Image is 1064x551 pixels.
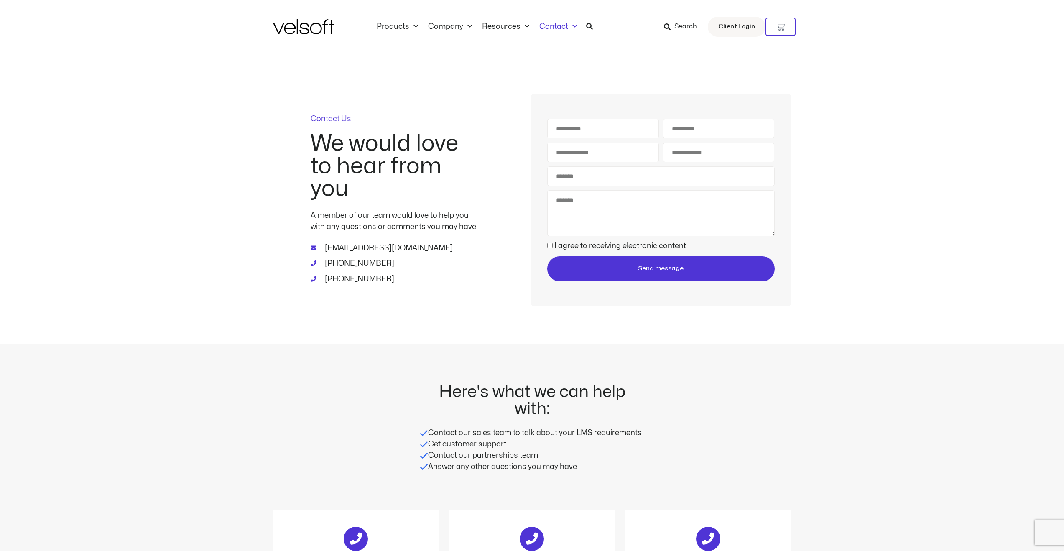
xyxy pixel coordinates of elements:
[420,452,428,460] img: blue-check-01.svg
[423,22,477,31] a: CompanyMenu Toggle
[311,210,478,232] p: A member of our team would love to help you with any questions or comments you may have.
[311,133,478,200] h2: We would love to hear from you
[420,429,428,437] img: blue-check-01.svg
[273,19,334,34] img: Velsoft Training Materials
[323,273,394,285] span: [PHONE_NUMBER]
[420,463,428,471] img: blue-check-01.svg
[547,256,774,281] button: Send message
[477,22,534,31] a: ResourcesMenu Toggle
[638,264,684,274] span: Send message
[323,258,394,269] span: [PHONE_NUMBER]
[372,22,423,31] a: ProductsMenu Toggle
[554,242,686,250] label: I agree to receiving electronic content
[718,21,755,32] span: Client Login
[323,242,453,254] span: [EMAIL_ADDRESS][DOMAIN_NAME]
[311,115,478,123] p: Contact Us
[311,242,478,254] a: [EMAIL_ADDRESS][DOMAIN_NAME]
[534,22,582,31] a: ContactMenu Toggle
[420,440,428,449] img: blue-check-01.svg
[372,22,582,31] nav: Menu
[674,21,697,32] span: Search
[420,427,645,472] p: Contact our sales team to talk about your LMS requirements Get customer support Contact our partn...
[664,20,703,34] a: Search
[420,384,645,417] h2: Here's what we can help with:
[708,17,765,37] a: Client Login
